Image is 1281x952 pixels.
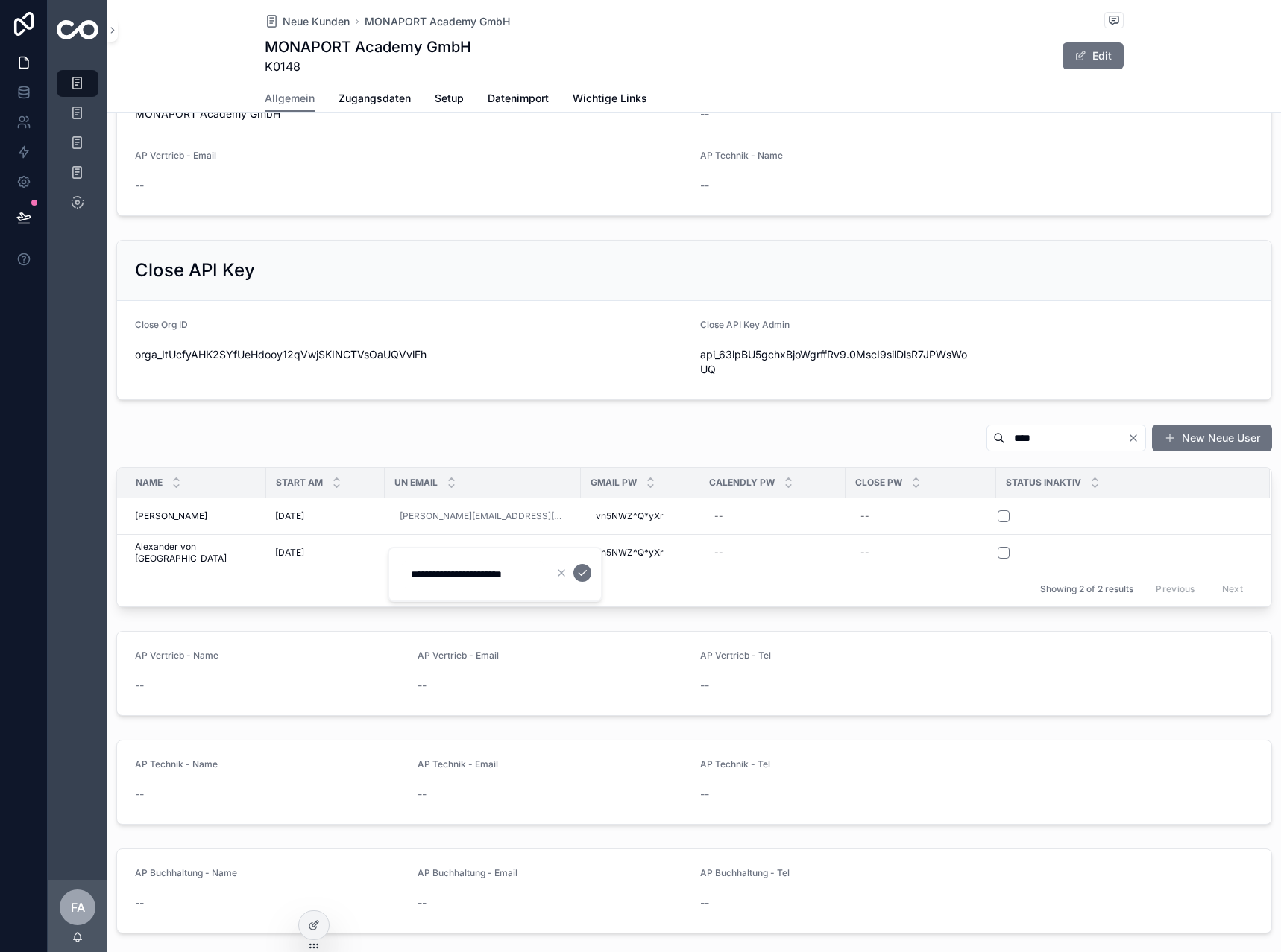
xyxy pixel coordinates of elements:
[700,107,709,121] span: --
[265,14,350,29] a: Neue Kunden
[135,150,216,161] span: AP Vertrieb - Email
[275,547,304,559] span: [DATE]
[435,91,464,106] span: Setup
[709,477,775,489] span: Calendly Pw
[488,91,549,106] span: Datenimport
[135,319,188,330] span: Close Org ID
[596,547,664,559] span: vn5NWZ^Q*yXr
[394,541,572,565] a: [PERSON_NAME][EMAIL_ADDRESS][DOMAIN_NAME]
[700,758,770,769] span: AP Technik - Tel
[135,510,207,522] span: [PERSON_NAME]
[275,510,376,522] a: [DATE]
[1127,432,1145,444] button: Clear
[135,867,237,878] span: AP Buchhaltung - Name
[418,650,499,661] span: AP Vertrieb - Email
[265,57,471,75] span: K0148
[48,60,107,235] div: scrollable content
[135,678,144,693] span: --
[700,178,709,193] span: --
[700,867,790,878] span: AP Buchhaltung - Tel
[700,347,971,377] span: api_63lpBU5gchxBjoWgrffRv9.0MscI9silDlsR7JPWsWoUQ
[708,541,837,565] a: --
[135,178,144,193] span: --
[590,541,690,565] a: vn5NWZ^Q*yXr
[275,510,304,522] span: [DATE]
[590,504,690,528] a: vn5NWZ^Q*yXr
[276,477,323,489] span: Start am
[135,347,688,362] span: orga_ItUcfyAHK2SYfUeHdooy12qVwjSKINCTVsOaUQVvlFh
[700,319,790,330] span: Close API Key Admin
[135,258,255,282] h2: Close API Key
[135,107,688,121] span: MONAPORT Academy GmbH
[435,85,464,115] a: Setup
[394,504,572,528] a: [PERSON_NAME][EMAIL_ADDRESS][DOMAIN_NAME]
[714,547,723,559] div: --
[418,895,427,910] span: --
[708,504,837,528] a: --
[596,510,664,522] span: vn5NWZ^Q*yXr
[1040,583,1133,595] span: Showing 2 of 2 results
[714,510,723,522] div: --
[700,150,783,161] span: AP Technik - Name
[135,895,144,910] span: --
[591,477,637,489] span: Gmail Pw
[135,650,218,661] span: AP Vertrieb - Name
[418,867,517,878] span: AP Buchhaltung - Email
[700,650,771,661] span: AP Vertrieb - Tel
[283,14,350,29] span: Neue Kunden
[573,91,647,106] span: Wichtige Links
[1006,477,1081,489] span: Status Inaktiv
[573,85,647,115] a: Wichtige Links
[418,787,427,802] span: --
[488,85,549,115] a: Datenimport
[57,20,98,39] img: App logo
[418,758,498,769] span: AP Technik - Email
[1063,42,1124,69] button: Edit
[700,895,709,910] span: --
[136,477,163,489] span: Name
[855,477,902,489] span: Close Pw
[265,91,315,106] span: Allgemein
[854,541,987,565] a: --
[135,758,218,769] span: AP Technik - Name
[700,787,709,802] span: --
[135,510,257,522] a: [PERSON_NAME]
[265,85,315,113] a: Allgemein
[265,37,471,57] h1: MONAPORT Academy GmbH
[700,678,709,693] span: --
[394,477,438,489] span: UN Email
[860,547,869,559] div: --
[1152,425,1272,451] button: New Neue User
[339,85,411,115] a: Zugangsdaten
[365,14,510,29] a: MONAPORT Academy GmbH
[860,510,869,522] div: --
[135,541,257,565] a: Alexander von [GEOGRAPHIC_DATA]
[71,898,85,916] span: FA
[418,678,427,693] span: --
[275,547,376,559] a: [DATE]
[135,787,144,802] span: --
[854,504,987,528] a: --
[339,91,411,106] span: Zugangsdaten
[400,510,566,522] a: [PERSON_NAME][EMAIL_ADDRESS][DOMAIN_NAME]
